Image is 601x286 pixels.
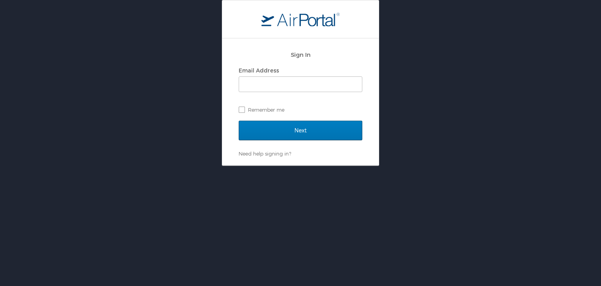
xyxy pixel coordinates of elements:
label: Remember me [239,104,362,116]
img: logo [261,12,340,26]
input: Next [239,121,362,140]
label: Email Address [239,67,279,74]
h2: Sign In [239,50,362,59]
a: Need help signing in? [239,150,291,157]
